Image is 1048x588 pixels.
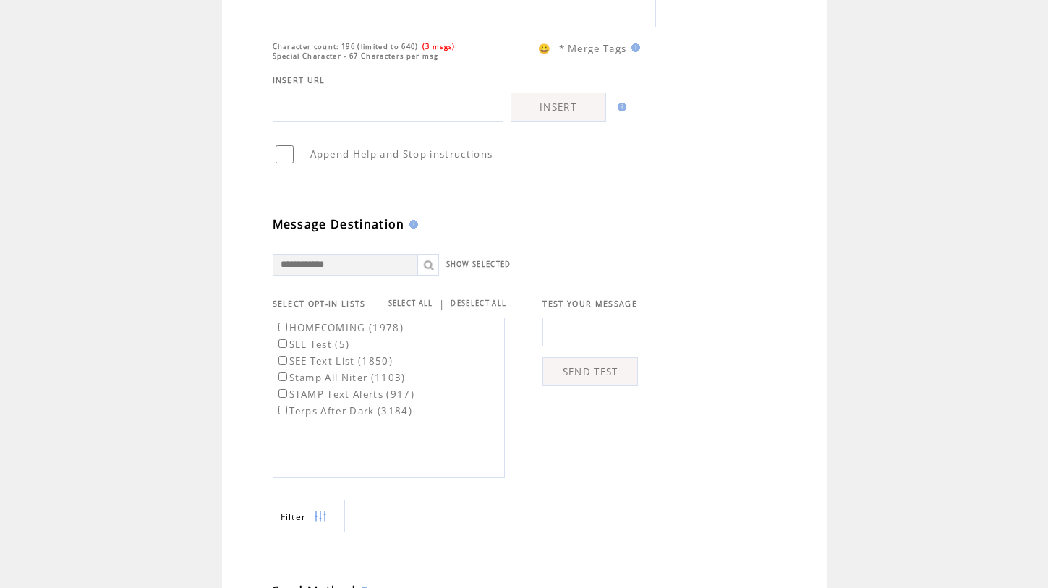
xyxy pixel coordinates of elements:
span: (3 msgs) [422,42,456,51]
input: Stamp All Niter (1103) [278,372,287,381]
img: help.gif [613,103,626,111]
input: SEE Text List (1850) [278,356,287,365]
span: Append Help and Stop instructions [310,148,493,161]
img: help.gif [405,220,418,229]
a: INSERT [511,93,606,122]
span: 😀 [538,42,551,55]
img: filters.png [314,500,327,533]
label: HOMECOMING (1978) [276,321,404,334]
span: INSERT URL [273,75,325,85]
label: SEE Test (5) [276,338,350,351]
input: STAMP Text Alerts (917) [278,389,287,398]
input: HOMECOMING (1978) [278,323,287,331]
span: Message Destination [273,216,405,232]
a: DESELECT ALL [451,299,506,308]
span: | [439,297,445,310]
label: Terps After Dark (3184) [276,404,413,417]
label: STAMP Text Alerts (917) [276,388,415,401]
img: help.gif [627,43,640,52]
a: SELECT ALL [388,299,433,308]
span: SELECT OPT-IN LISTS [273,299,366,309]
a: SHOW SELECTED [446,260,511,269]
span: Special Character - 67 Characters per msg [273,51,439,61]
span: TEST YOUR MESSAGE [542,299,637,309]
label: SEE Text List (1850) [276,354,393,367]
a: SEND TEST [542,357,638,386]
span: Character count: 196 (limited to 640) [273,42,419,51]
input: SEE Test (5) [278,339,287,348]
input: Terps After Dark (3184) [278,406,287,414]
span: Show filters [281,511,307,523]
a: Filter [273,500,345,532]
span: * Merge Tags [559,42,627,55]
label: Stamp All Niter (1103) [276,371,406,384]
